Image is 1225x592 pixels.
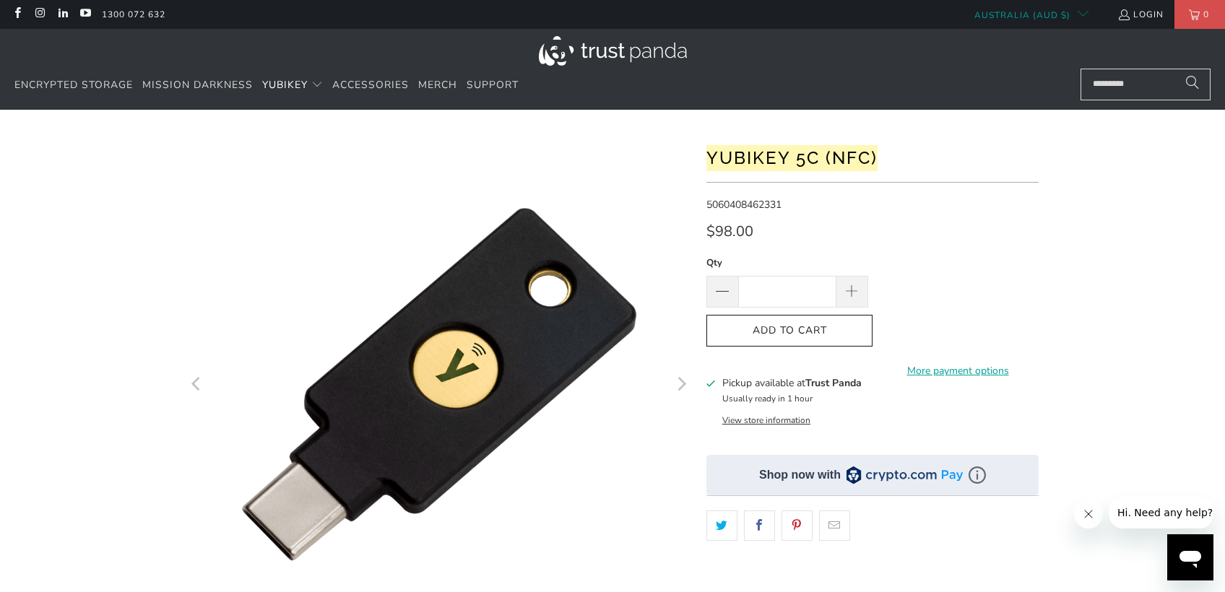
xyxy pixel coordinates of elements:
a: Encrypted Storage [14,69,133,103]
a: Trust Panda Australia on LinkedIn [56,9,69,20]
a: Trust Panda Australia on YouTube [79,9,91,20]
span: Merch [418,78,457,92]
a: Login [1117,6,1164,22]
input: Search... [1081,69,1211,100]
a: Trust Panda Australia on Instagram [33,9,46,20]
button: Add to Cart [706,315,873,347]
button: View store information [722,414,810,426]
a: Merch [418,69,457,103]
a: Accessories [332,69,409,103]
a: Support [467,69,519,103]
a: More payment options [877,363,1039,379]
a: 1300 072 632 [102,6,165,22]
button: Search [1174,69,1211,100]
span: Accessories [332,78,409,92]
a: Trust Panda Australia on Facebook [11,9,23,20]
a: Share this on Facebook [744,510,775,541]
h1: YubiKey 5C (NFC) [706,142,1039,171]
b: Trust Panda [805,376,862,390]
a: Email this to a friend [819,510,850,541]
span: Encrypted Storage [14,78,133,92]
small: Usually ready in 1 hour [722,393,813,404]
span: Support [467,78,519,92]
span: Add to Cart [722,325,857,337]
iframe: Close message [1074,500,1103,528]
a: Mission Darkness [142,69,253,103]
nav: Translation missing: en.navigation.header.main_nav [14,69,519,103]
span: YubiKey [262,78,308,92]
a: Share this on Pinterest [782,510,813,541]
iframe: Message from company [1109,497,1213,528]
a: Share this on Twitter [706,510,737,541]
span: 5060408462331 [706,198,782,212]
iframe: Button to launch messaging window [1167,534,1213,580]
div: Shop now with [759,467,841,483]
span: $98.00 [706,222,753,241]
label: Qty [706,255,868,271]
img: Trust Panda Australia [539,36,687,66]
summary: YubiKey [262,69,323,103]
span: Mission Darkness [142,78,253,92]
h3: Pickup available at [722,375,862,391]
